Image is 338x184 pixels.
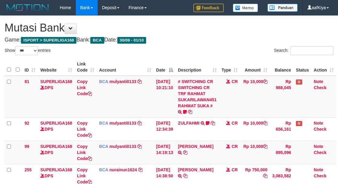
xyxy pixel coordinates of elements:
a: Copy Link Code [77,79,92,96]
span: 92 [25,121,29,125]
th: Website: activate to sort column ascending [38,59,75,76]
a: Copy Rp 10,000 to clipboard [263,79,267,84]
a: Check [314,150,326,155]
span: CR [232,121,238,125]
td: [DATE] 10:21:10 [154,76,176,118]
a: Note [314,167,323,172]
span: 30/09 - 01/10 [117,37,146,44]
input: Search: [290,46,333,55]
th: Type: activate to sort column ascending [219,59,240,76]
a: Copy Rp 10,000 to clipboard [263,121,267,125]
th: Action: activate to sort column ascending [311,59,336,76]
td: DPS [38,117,75,141]
a: ZULFAHMI [178,121,199,125]
a: [PERSON_NAME] [178,144,213,149]
a: Note [314,144,323,149]
a: Copy ZULFAHMI to clipboard [211,121,215,125]
th: Date: activate to sort column descending [154,59,176,76]
span: Has Note [296,121,302,126]
a: Copy Rp 10,000 to clipboard [263,144,267,149]
a: Copy # SWITCHING CR SWITCHING CR TRF RAHMAT SUKARILAWAN451 RAHMAT SUKA # to clipboard [188,109,192,114]
a: Check [314,127,326,132]
td: [DATE] 14:19:13 [154,141,176,164]
span: BCA [99,167,108,172]
img: Feedback.jpg [193,4,224,12]
td: Rp 10,000 [240,76,270,118]
span: CR [232,79,238,84]
td: Rp 895,096 [270,141,293,164]
a: mulyanti0133 [109,121,136,125]
a: SUPERLIGA168 [40,144,72,149]
span: ISPORT > SUPERLIGA168 [21,37,76,44]
a: Copy Link Code [77,121,92,138]
img: MOTION_logo.png [5,3,51,12]
a: Check [314,85,326,90]
a: Check [314,173,326,178]
a: Copy mulyanti0133 to clipboard [137,79,142,84]
span: 99 [25,144,29,149]
label: Show entries [5,46,51,55]
a: SUPERLIGA168 [40,167,72,172]
th: Description: activate to sort column ascending [176,59,219,76]
a: Note [314,121,323,125]
th: Status [293,59,311,76]
td: DPS [38,141,75,164]
a: Copy RINI KUSRINI to clipboard [183,173,187,178]
a: Copy Link Code [77,144,92,161]
a: nurainun1624 [109,167,137,172]
a: [PERSON_NAME] [178,167,213,172]
h1: Mutasi Bank [5,22,333,34]
td: Rp 656,161 [270,117,293,141]
img: panduan.png [267,4,298,12]
a: Copy nurainun1624 to clipboard [138,167,142,172]
a: # SWITCHING CR SWITCHING CR TRF RAHMAT SUKARILAWAN451 RAHMAT SUKA # [178,79,217,108]
th: Link Code: activate to sort column ascending [75,59,97,76]
a: mulyanti0133 [109,79,136,84]
a: SUPERLIGA168 [40,121,72,125]
td: Rp 988,045 [270,76,293,118]
span: BCA [99,79,108,84]
a: mulyanti0133 [109,144,136,149]
img: Button%20Memo.svg [233,4,258,12]
td: DPS [38,76,75,118]
span: BCA [99,121,108,125]
span: BCA [99,144,108,149]
a: Copy mulyanti0133 to clipboard [137,144,142,149]
span: 81 [25,79,29,84]
th: Balance [270,59,293,76]
span: BCA [90,37,104,44]
span: Has Note [296,79,302,85]
th: ID: activate to sort column ascending [22,59,38,76]
a: SUPERLIGA168 [40,79,72,84]
span: CR [232,144,238,149]
label: Search: [274,46,333,55]
h4: Game: Bank: Date: [5,37,333,43]
td: Rp 10,000 [240,141,270,164]
td: [DATE] 12:34:39 [154,117,176,141]
th: Amount: activate to sort column ascending [240,59,270,76]
th: Account: activate to sort column ascending [97,59,154,76]
a: Copy MUHAMMAD REZA to clipboard [183,150,187,155]
a: Note [314,79,323,84]
a: Copy mulyanti0133 to clipboard [137,121,142,125]
span: CR [232,167,238,172]
td: Rp 10,000 [240,117,270,141]
select: Showentries [15,46,38,55]
a: Copy Rp 750,000 to clipboard [263,173,267,178]
span: 255 [25,167,32,172]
